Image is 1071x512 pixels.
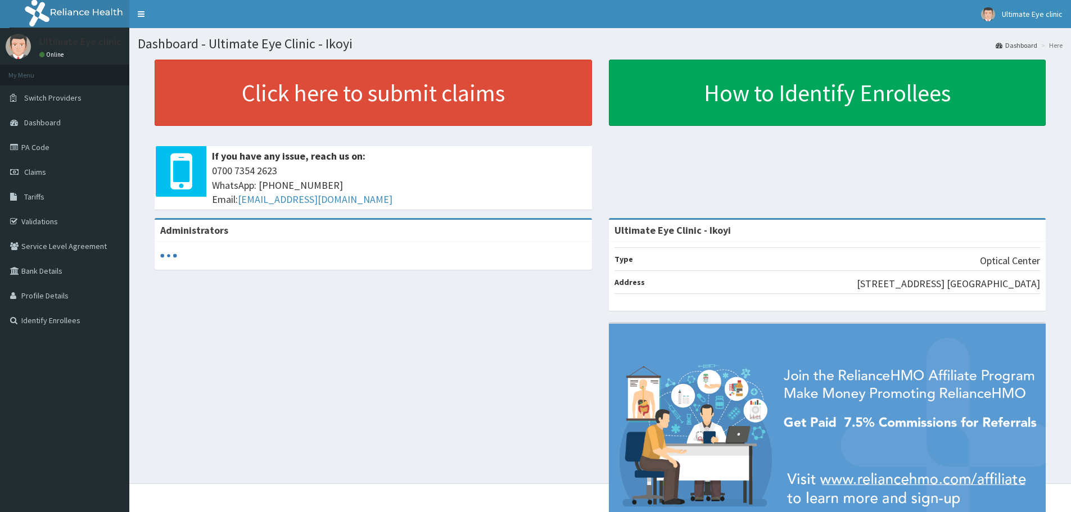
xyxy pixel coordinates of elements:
[24,167,46,177] span: Claims
[980,253,1040,268] p: Optical Center
[857,277,1040,291] p: [STREET_ADDRESS] [GEOGRAPHIC_DATA]
[981,7,995,21] img: User Image
[614,224,731,237] strong: Ultimate Eye Clinic - Ikoyi
[238,193,392,206] a: [EMAIL_ADDRESS][DOMAIN_NAME]
[6,34,31,59] img: User Image
[39,37,121,47] p: Ultimate Eye clinic
[160,247,177,264] svg: audio-loading
[996,40,1037,50] a: Dashboard
[160,224,228,237] b: Administrators
[24,117,61,128] span: Dashboard
[212,164,586,207] span: 0700 7354 2623 WhatsApp: [PHONE_NUMBER] Email:
[614,277,645,287] b: Address
[24,192,44,202] span: Tariffs
[138,37,1063,51] h1: Dashboard - Ultimate Eye Clinic - Ikoyi
[1038,40,1063,50] li: Here
[24,93,82,103] span: Switch Providers
[155,60,592,126] a: Click here to submit claims
[212,149,365,162] b: If you have any issue, reach us on:
[614,254,633,264] b: Type
[39,51,66,58] a: Online
[1002,9,1063,19] span: Ultimate Eye clinic
[609,60,1046,126] a: How to Identify Enrollees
